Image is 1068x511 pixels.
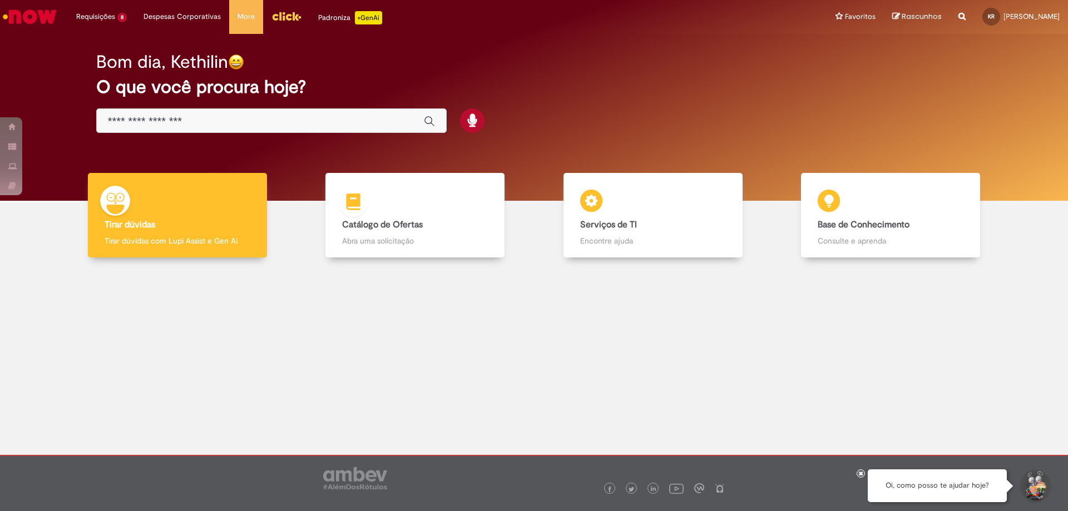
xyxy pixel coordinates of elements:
img: click_logo_yellow_360x200.png [271,8,301,24]
img: logo_footer_linkedin.png [651,486,656,493]
span: Favoritos [845,11,876,22]
div: Padroniza [318,11,382,24]
img: ServiceNow [1,6,58,28]
p: Encontre ajuda [580,235,726,246]
span: More [238,11,255,22]
a: Serviços de TI Encontre ajuda [534,173,772,258]
img: happy-face.png [228,54,244,70]
button: Iniciar Conversa de Suporte [1018,469,1051,503]
span: Rascunhos [902,11,942,22]
b: Tirar dúvidas [105,219,155,230]
b: Serviços de TI [580,219,637,230]
span: KR [988,13,995,20]
img: logo_footer_youtube.png [669,481,684,495]
b: Base de Conhecimento [818,219,909,230]
span: Requisições [76,11,115,22]
p: Tirar dúvidas com Lupi Assist e Gen Ai [105,235,250,246]
p: Consulte e aprenda [818,235,963,246]
b: Catálogo de Ofertas [342,219,423,230]
h2: O que você procura hoje? [96,77,972,97]
span: [PERSON_NAME] [1003,12,1060,21]
div: Oi, como posso te ajudar hoje? [868,469,1007,502]
a: Catálogo de Ofertas Abra uma solicitação [296,173,535,258]
img: logo_footer_naosei.png [715,483,725,493]
p: Abra uma solicitação [342,235,488,246]
a: Base de Conhecimento Consulte e aprenda [772,173,1010,258]
span: Despesas Corporativas [144,11,221,22]
p: +GenAi [355,11,382,24]
img: logo_footer_workplace.png [694,483,704,493]
span: 8 [117,13,127,22]
img: logo_footer_twitter.png [629,487,634,492]
img: logo_footer_ambev_rotulo_gray.png [323,467,387,489]
a: Rascunhos [892,12,942,22]
h2: Bom dia, Kethilin [96,52,228,72]
img: logo_footer_facebook.png [607,487,612,492]
a: Tirar dúvidas Tirar dúvidas com Lupi Assist e Gen Ai [58,173,296,258]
